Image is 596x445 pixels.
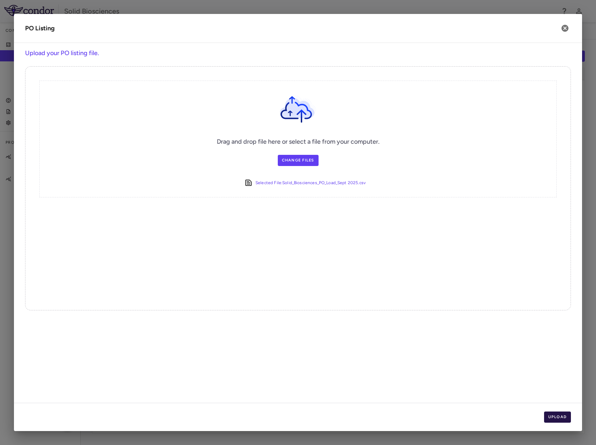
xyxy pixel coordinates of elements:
[217,137,380,146] h6: Drag and drop file here or select a file from your computer.
[278,155,319,166] label: Change Files
[255,179,366,187] a: Selected File:Solid_Biosciences_PO_Load_Sept 2025.csv
[25,48,571,58] h6: Upload your PO listing file.
[544,412,571,423] button: Upload
[25,24,55,33] div: PO Listing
